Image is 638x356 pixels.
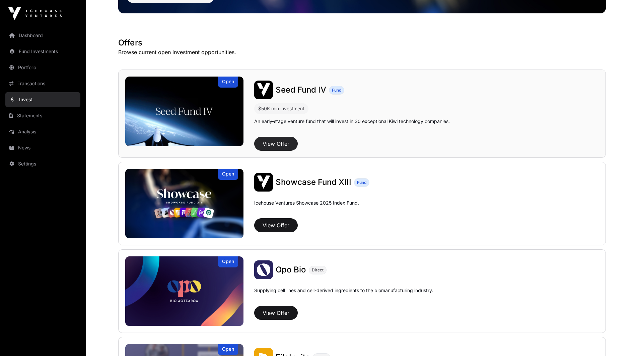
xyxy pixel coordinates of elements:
[254,118,450,125] p: An early-stage venture fund that will invest in 30 exceptional Kiwi technology companies.
[312,267,324,273] span: Direct
[5,28,80,43] a: Dashboard
[125,256,244,326] a: Opo BioOpen
[357,180,366,185] span: Fund
[254,306,298,320] button: View Offer
[5,76,80,91] a: Transactions
[125,169,244,238] a: Showcase Fund XIIIOpen
[5,124,80,139] a: Analysis
[276,177,351,188] a: Showcase Fund XIII
[118,37,606,48] h1: Offers
[118,48,606,56] p: Browse current open investment opportunities.
[254,287,433,294] p: Supplying cell lines and cell-derived ingredients to the biomanufacturing industry.
[125,77,244,146] a: Seed Fund IVOpen
[254,218,298,232] button: View Offer
[125,169,244,238] img: Showcase Fund XIII
[254,173,273,192] img: Showcase Fund XIII
[218,77,238,88] div: Open
[276,177,351,187] span: Showcase Fund XIII
[5,60,80,75] a: Portfolio
[125,77,244,146] img: Seed Fund IV
[276,264,306,275] a: Opo Bio
[218,169,238,180] div: Open
[5,108,80,123] a: Statements
[254,81,273,99] img: Seed Fund IV
[218,344,238,355] div: Open
[5,156,80,171] a: Settings
[8,7,62,20] img: Icehouse Ventures Logo
[5,44,80,59] a: Fund Investments
[254,103,308,114] div: $50K min investment
[258,105,304,113] div: $50K min investment
[125,256,244,326] img: Opo Bio
[218,256,238,267] div: Open
[254,137,298,151] button: View Offer
[332,88,341,93] span: Fund
[5,92,80,107] a: Invest
[276,85,326,95] a: Seed Fund IV
[254,260,273,279] img: Opo Bio
[254,200,359,206] p: Icehouse Ventures Showcase 2025 Index Fund.
[5,140,80,155] a: News
[605,324,638,356] iframe: Chat Widget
